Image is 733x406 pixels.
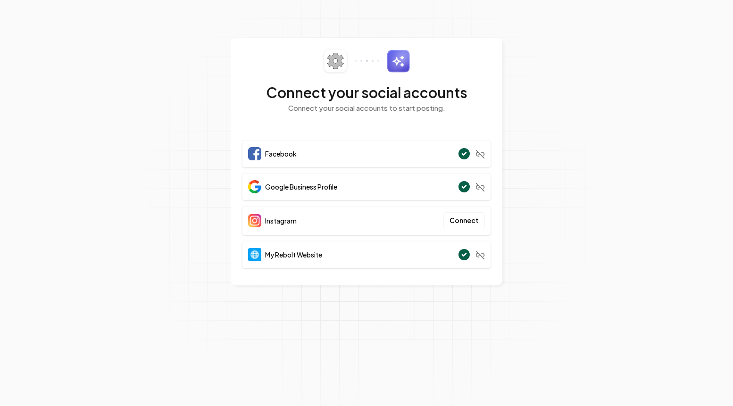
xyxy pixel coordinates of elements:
img: Facebook [248,147,261,160]
button: Connect [443,212,485,229]
img: Instagram [248,214,261,227]
h2: Connect your social accounts [242,84,491,101]
span: My Rebolt Website [265,250,322,259]
img: sparkles.svg [387,50,410,73]
img: Google [248,180,261,193]
p: Connect your social accounts to start posting. [242,103,491,114]
img: Website [248,248,261,261]
span: Google Business Profile [265,182,337,191]
img: connector-dots.svg [355,60,379,62]
span: Instagram [265,216,297,225]
span: Facebook [265,149,297,158]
